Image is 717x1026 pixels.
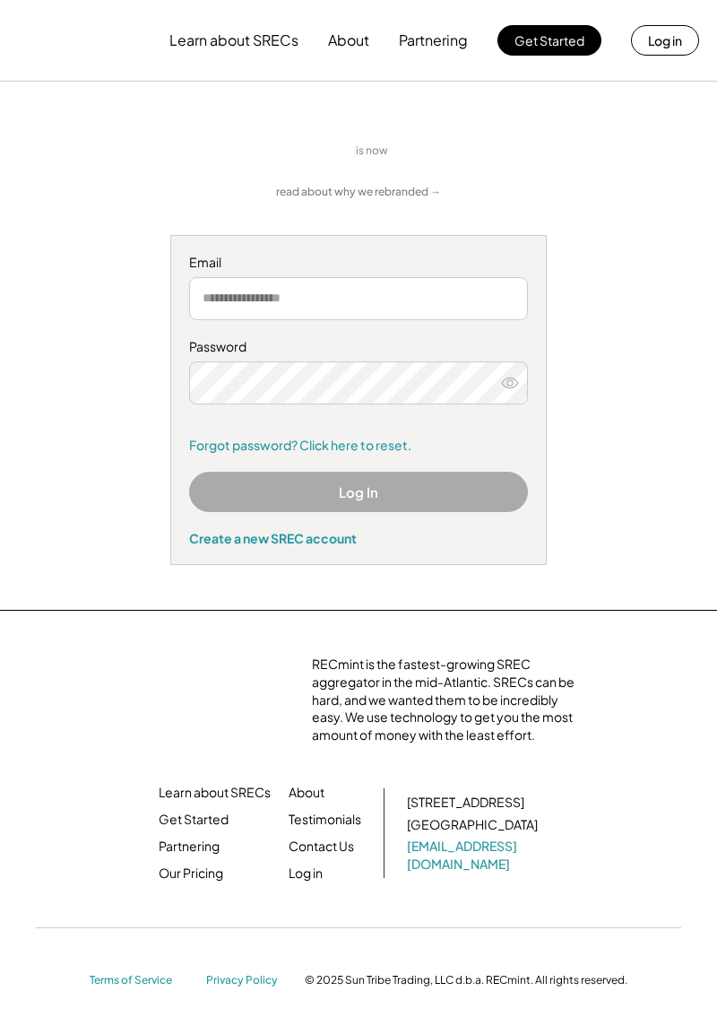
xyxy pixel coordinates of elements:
[137,677,289,740] img: yH5BAEAAAAALAAAAAABAAEAAAIBRAA7
[289,865,323,883] a: Log in
[305,973,627,987] div: © 2025 Sun Tribe Trading, LLC d.b.a. RECmint. All rights reserved.
[206,973,287,988] a: Privacy Policy
[631,25,699,56] button: Log in
[351,143,402,159] div: is now
[312,656,581,743] div: RECmint is the fastest-growing SREC aggregator in the mid-Atlantic. SRECs can be hard, and we wan...
[407,816,538,834] div: [GEOGRAPHIC_DATA]
[159,838,220,856] a: Partnering
[18,10,167,71] img: yH5BAEAAAAALAAAAAABAAEAAAIBRAA7
[407,794,524,812] div: [STREET_ADDRESS]
[189,472,528,512] button: Log In
[181,126,342,176] img: yH5BAEAAAAALAAAAAABAAEAAAIBRAA7
[328,22,369,58] button: About
[90,973,188,988] a: Terms of Service
[399,22,468,58] button: Partnering
[289,784,324,802] a: About
[159,811,229,829] a: Get Started
[169,22,298,58] button: Learn about SRECs
[407,838,541,873] a: [EMAIL_ADDRESS][DOMAIN_NAME]
[276,185,441,200] a: read about why we rebranded →
[410,142,536,161] img: yH5BAEAAAAALAAAAAABAAEAAAIBRAA7
[289,811,361,829] a: Testimonials
[497,25,601,56] button: Get Started
[159,784,271,802] a: Learn about SRECs
[289,838,354,856] a: Contact Us
[189,338,528,356] div: Password
[159,865,223,883] a: Our Pricing
[189,437,528,455] a: Forgot password? Click here to reset.
[189,530,528,546] div: Create a new SREC account
[189,254,528,272] div: Email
